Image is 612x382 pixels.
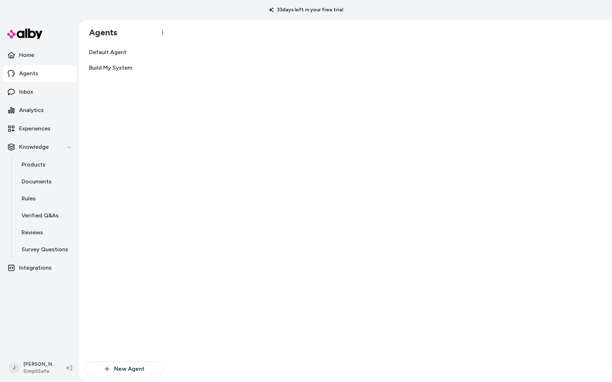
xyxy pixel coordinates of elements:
a: Agents [3,65,76,82]
a: Inbox [3,83,76,100]
p: Products [22,160,46,169]
a: Build My System [85,61,164,75]
a: Survey Questions [14,241,76,258]
span: SimpliSafe [23,368,55,375]
p: Documents [22,177,52,186]
a: Products [14,156,76,173]
h1: Agents [83,27,117,38]
a: Integrations [3,259,76,276]
a: Default Agent [85,45,164,59]
a: Documents [14,173,76,190]
a: Rules [14,190,76,207]
button: Knowledge [3,139,76,155]
span: Default Agent [89,48,126,57]
a: Home [3,47,76,64]
p: Analytics [19,106,44,114]
p: Rules [22,194,36,203]
p: [PERSON_NAME] [23,361,55,368]
p: Agents [19,69,38,78]
p: Inbox [19,88,33,96]
a: Analytics [3,102,76,119]
span: Build My System [89,64,132,72]
a: Experiences [3,120,76,137]
p: Verified Q&As [22,211,59,220]
img: alby Logo [7,29,42,39]
p: Home [19,51,34,59]
p: Integrations [19,264,52,272]
button: New Agent [85,362,164,376]
p: Reviews [22,228,43,237]
a: Reviews [14,224,76,241]
span: J [8,362,20,374]
p: 33 days left in your free trial [265,6,347,13]
p: Knowledge [19,143,49,151]
button: J[PERSON_NAME]SimpliSafe [4,357,61,379]
a: Verified Q&As [14,207,76,224]
p: Experiences [19,124,51,133]
p: Survey Questions [22,245,68,254]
